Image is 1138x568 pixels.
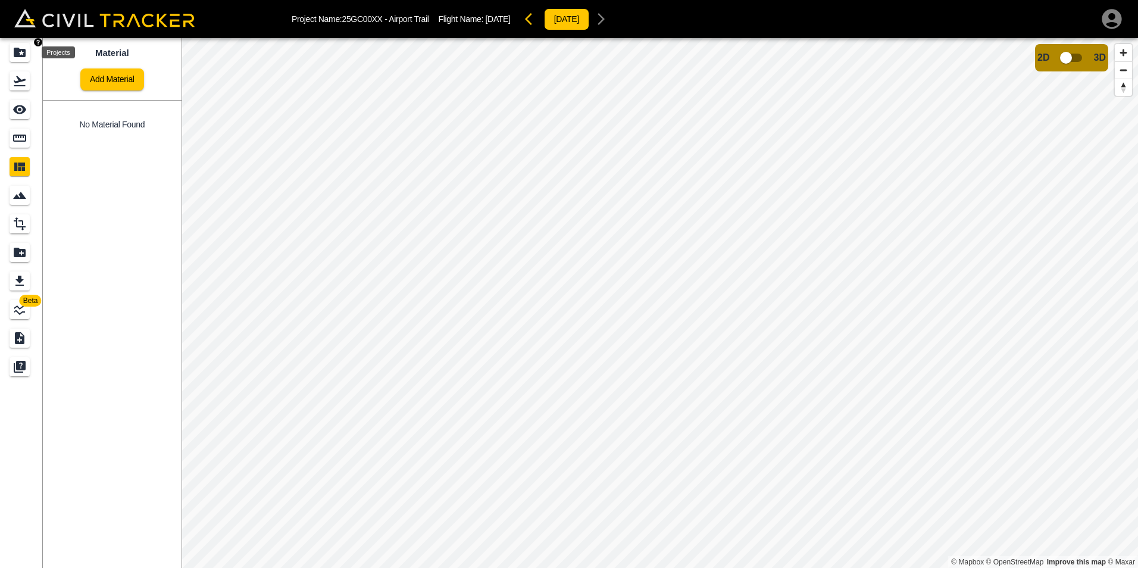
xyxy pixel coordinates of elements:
[1037,52,1049,63] span: 2D
[1115,44,1132,61] button: Zoom in
[1115,61,1132,79] button: Zoom out
[1094,52,1106,63] span: 3D
[1047,558,1106,566] a: Map feedback
[292,14,429,24] p: Project Name: 25GC00XX - Airport Trail
[182,38,1138,568] canvas: Map
[544,8,589,30] button: [DATE]
[42,46,75,58] div: Projects
[1108,558,1135,566] a: Maxar
[1115,79,1132,96] button: Reset bearing to north
[951,558,984,566] a: Mapbox
[439,14,511,24] p: Flight Name:
[14,9,195,27] img: Civil Tracker
[486,14,511,24] span: [DATE]
[986,558,1044,566] a: OpenStreetMap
